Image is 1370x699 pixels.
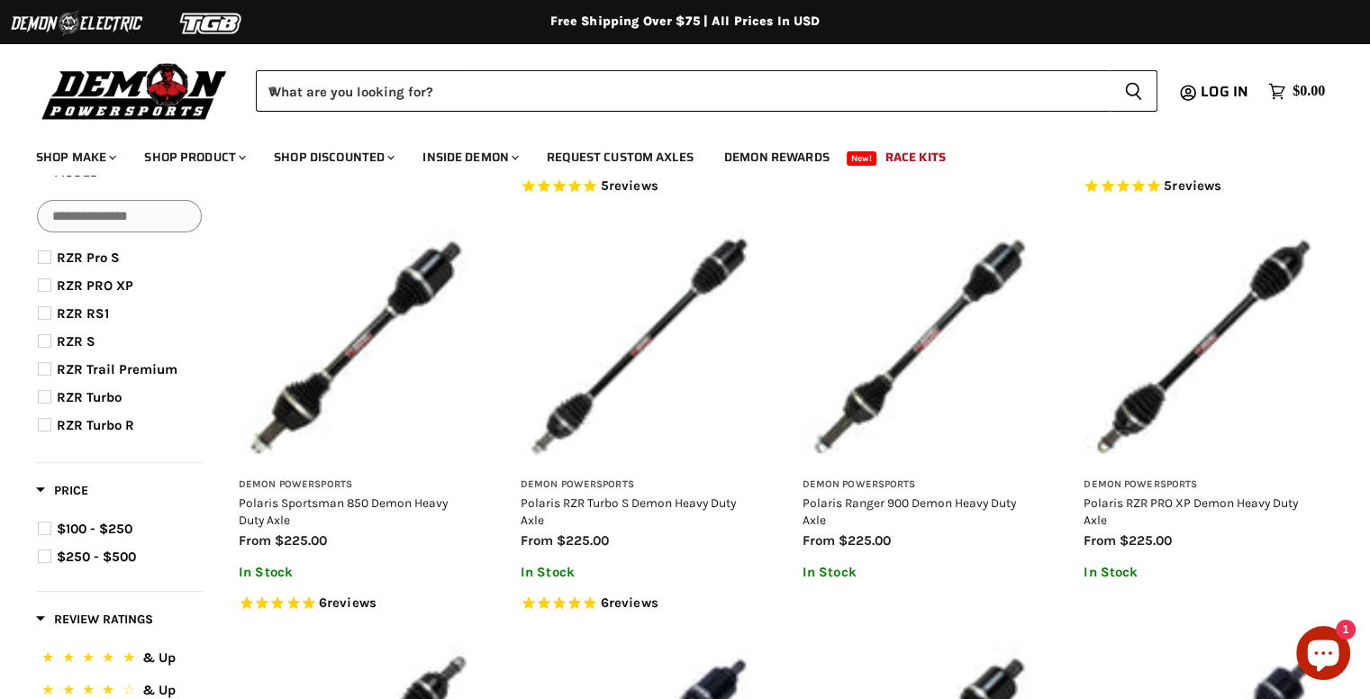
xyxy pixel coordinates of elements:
span: & Up [142,649,176,666]
span: Rated 5.0 out of 5 stars 5 reviews [521,177,758,196]
img: Polaris Ranger 900 Demon Heavy Duty Axle [803,228,1039,465]
span: 6 reviews [319,595,377,611]
a: Race Kits [872,139,959,176]
img: Polaris Sportsman 850 Demon Heavy Duty Axle [239,228,476,465]
span: reviews [609,595,658,611]
span: $250 - $500 [57,549,136,565]
span: $225.00 [275,532,327,549]
a: Shop Product [131,139,257,176]
a: Polaris Ranger 900 Demon Heavy Duty Axle [803,495,1016,526]
span: reviews [609,177,658,194]
span: & Up [142,682,176,698]
span: $100 - $250 [57,521,132,537]
img: Polaris RZR PRO XP Demon Heavy Duty Axle [1084,228,1320,465]
p: In Stock [521,565,758,580]
span: 6 reviews [601,595,658,611]
span: Rated 4.8 out of 5 stars 6 reviews [521,595,758,613]
span: 5 reviews [601,177,658,194]
span: $0.00 [1293,83,1325,100]
img: TGB Logo 2 [144,6,279,41]
img: Polaris RZR Turbo S Demon Heavy Duty Axle [521,228,758,465]
input: Search Options [37,200,202,232]
input: When autocomplete results are available use up and down arrows to review and enter to select [256,70,1110,112]
span: reviews [1172,177,1221,194]
span: RZR S [57,333,95,349]
form: Product [256,70,1157,112]
inbox-online-store-chat: Shopify online store chat [1291,626,1356,685]
span: RZR Pro S [57,250,120,266]
a: $0.00 [1259,78,1334,104]
button: 5 Stars. [38,647,201,673]
h3: Demon Powersports [239,478,476,492]
a: Polaris RZR PRO XP Demon Heavy Duty Axle [1084,495,1298,526]
h3: Demon Powersports [1084,478,1320,492]
a: Demon Rewards [711,139,843,176]
p: In Stock [803,565,1039,580]
a: Polaris Sportsman 850 Demon Heavy Duty Axle [239,495,448,526]
span: RZR Turbo [57,389,122,405]
span: $225.00 [1120,532,1172,549]
span: 5 reviews [1164,177,1221,194]
span: New! [847,151,877,166]
h3: Demon Powersports [521,478,758,492]
span: Rated 5.0 out of 5 stars 6 reviews [239,595,476,613]
h3: Demon Powersports [803,478,1039,492]
p: In Stock [1084,565,1320,580]
span: Log in [1201,80,1248,103]
a: Request Custom Axles [533,139,707,176]
img: Demon Electric Logo 2 [9,6,144,41]
span: Rated 5.0 out of 5 stars 5 reviews [1084,177,1320,196]
span: Review Ratings [36,612,153,627]
span: RZR RS1 [57,305,109,322]
span: $225.00 [557,532,609,549]
ul: Main menu [23,132,1320,176]
a: Shop Make [23,139,127,176]
span: RZR PRO XP [57,277,133,294]
button: Filter by Review Ratings [36,611,153,633]
a: Inside Demon [409,139,530,176]
span: $225.00 [839,532,891,549]
span: from [239,532,271,549]
button: Search [1110,70,1157,112]
img: Demon Powersports [36,59,233,123]
span: Price [36,483,88,498]
a: Log in [1193,84,1259,100]
a: Polaris RZR Turbo S Demon Heavy Duty Axle [521,495,736,526]
p: In Stock [239,565,476,580]
span: from [521,532,553,549]
a: Shop Discounted [260,139,405,176]
span: reviews [327,595,377,611]
span: from [1084,532,1116,549]
span: from [803,532,835,549]
span: RZR Turbo R [57,417,134,433]
span: RZR Trail Premium [57,361,177,377]
button: Filter by Price [36,482,88,504]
